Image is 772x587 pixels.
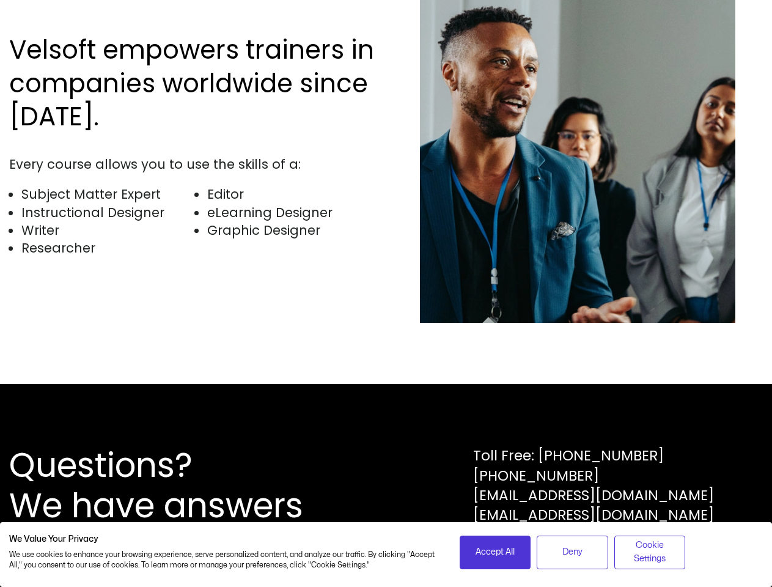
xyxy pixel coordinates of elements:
span: Deny [562,545,583,559]
li: Researcher [21,239,194,257]
button: Accept all cookies [460,536,531,569]
li: Subject Matter Expert [21,185,194,203]
li: Graphic Designer [207,221,380,239]
li: eLearning Designer [207,204,380,221]
li: Editor [207,185,380,203]
button: Deny all cookies [537,536,608,569]
h2: Questions? We have answers [9,445,347,526]
button: Adjust cookie preferences [614,536,686,569]
h2: We Value Your Privacy [9,534,441,545]
li: Writer [21,221,194,239]
div: Toll Free: [PHONE_NUMBER] [PHONE_NUMBER] [EMAIL_ADDRESS][DOMAIN_NAME] [EMAIL_ADDRESS][DOMAIN_NAME] [473,446,714,525]
h2: Velsoft empowers trainers in companies worldwide since [DATE]. [9,34,380,134]
span: Accept All [476,545,515,559]
div: Every course allows you to use the skills of a: [9,155,380,173]
li: Instructional Designer [21,204,194,221]
p: We use cookies to enhance your browsing experience, serve personalized content, and analyze our t... [9,550,441,570]
span: Cookie Settings [622,539,678,566]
